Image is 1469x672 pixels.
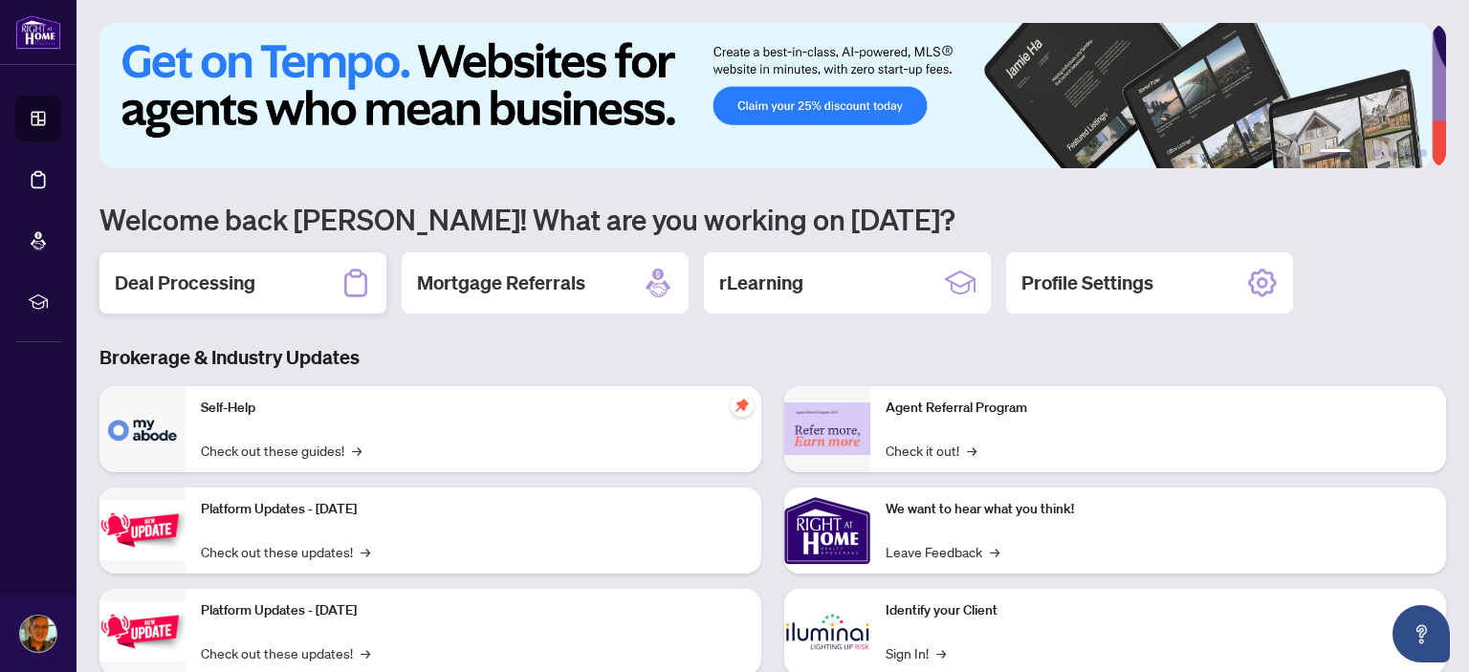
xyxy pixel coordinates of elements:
[1389,149,1396,157] button: 4
[99,601,186,661] img: Platform Updates - July 8, 2025
[201,440,362,461] a: Check out these guides!→
[20,616,56,652] img: Profile Icon
[361,642,370,663] span: →
[886,398,1431,419] p: Agent Referral Program
[201,600,746,621] p: Platform Updates - [DATE]
[784,488,870,574] img: We want to hear what you think!
[99,386,186,472] img: Self-Help
[361,541,370,562] span: →
[886,541,999,562] a: Leave Feedback→
[115,270,255,296] h2: Deal Processing
[1373,149,1381,157] button: 3
[201,398,746,419] p: Self-Help
[936,642,946,663] span: →
[731,394,754,417] span: pushpin
[99,201,1446,237] h1: Welcome back [PERSON_NAME]! What are you working on [DATE]?
[201,642,370,663] a: Check out these updates!→
[886,440,976,461] a: Check it out!→
[1392,605,1450,662] button: Open asap
[99,344,1446,371] h3: Brokerage & Industry Updates
[886,499,1431,520] p: We want to hear what you think!
[352,440,362,461] span: →
[1320,149,1350,157] button: 1
[15,14,61,50] img: logo
[99,23,1432,168] img: Slide 0
[886,600,1431,621] p: Identify your Client
[719,270,803,296] h2: rLearning
[1021,270,1153,296] h2: Profile Settings
[990,541,999,562] span: →
[99,500,186,560] img: Platform Updates - July 21, 2025
[201,541,370,562] a: Check out these updates!→
[201,499,746,520] p: Platform Updates - [DATE]
[967,440,976,461] span: →
[1419,149,1427,157] button: 6
[1358,149,1366,157] button: 2
[784,402,870,455] img: Agent Referral Program
[1404,149,1412,157] button: 5
[886,642,946,663] a: Sign In!→
[417,270,585,296] h2: Mortgage Referrals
